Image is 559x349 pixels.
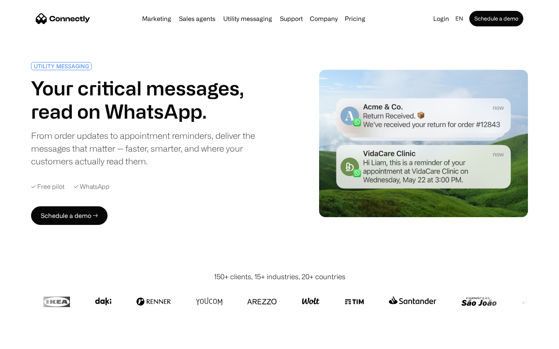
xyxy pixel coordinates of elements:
div: ✓ WhatsApp [74,183,109,190]
div: From order updates to appointment reminders, deliver the messages that matter — faster, smarter, ... [31,129,276,168]
div: Company [310,13,338,24]
div: UTILITY MESSAGING [34,63,89,69]
a: Marketing [139,16,174,22]
a: Pricing [342,16,368,22]
a: Support [277,16,306,22]
a: Utility messaging [220,16,275,22]
ul: Language list [16,335,47,346]
div: en [455,13,463,24]
a: Schedule a demo → [31,206,108,225]
div: 150+ clients, 15+ industries, 20+ countries [214,271,345,282]
h1: Your critical messages, read on WhatsApp. [31,76,276,123]
div: ✓ Free pilot [31,183,64,190]
aside: Language selected: English [8,335,47,346]
a: Sales agents [176,16,219,22]
a: Schedule a demo [469,11,523,26]
a: Login [430,13,452,24]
